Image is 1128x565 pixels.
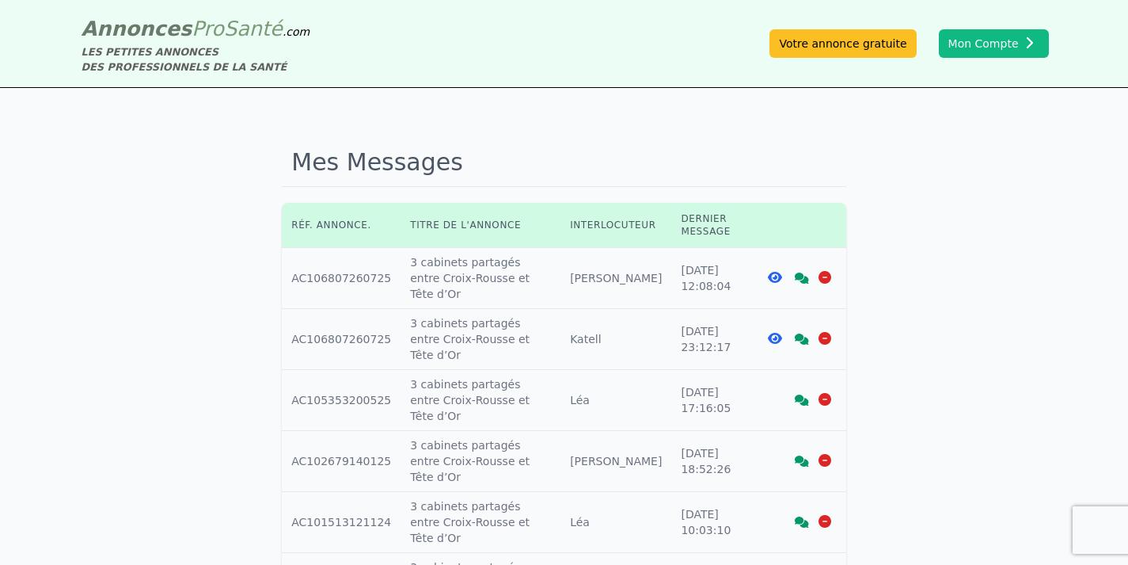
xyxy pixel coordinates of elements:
[795,395,809,406] i: Voir la discussion
[560,309,671,370] td: Katell
[82,17,192,40] span: Annonces
[818,393,831,406] i: Supprimer la discussion
[82,44,310,74] div: LES PETITES ANNONCES DES PROFESSIONNELS DE LA SANTÉ
[282,309,401,370] td: AC106807260725
[560,431,671,492] td: [PERSON_NAME]
[560,248,671,309] td: [PERSON_NAME]
[939,29,1049,58] button: Mon Compte
[82,17,310,40] a: AnnoncesProSanté.com
[818,332,831,345] i: Supprimer la discussion
[671,492,757,553] td: [DATE] 10:03:10
[768,271,782,284] i: Voir l'annonce
[795,456,809,467] i: Voir la discussion
[282,203,401,248] th: Réf. annonce.
[769,29,916,58] a: Votre annonce gratuite
[192,17,224,40] span: Pro
[671,370,757,431] td: [DATE] 17:16:05
[282,431,401,492] td: AC102679140125
[224,17,283,40] span: Santé
[282,492,401,553] td: AC101513121124
[795,334,809,345] i: Voir la discussion
[560,492,671,553] td: Léa
[401,248,560,309] td: 3 cabinets partagés entre Croix-Rousse et Tête d’Or
[818,271,831,284] i: Supprimer la discussion
[282,370,401,431] td: AC105353200525
[282,139,846,187] h1: Mes Messages
[282,248,401,309] td: AC106807260725
[671,248,757,309] td: [DATE] 12:08:04
[768,332,782,345] i: Voir l'annonce
[795,273,809,284] i: Voir la discussion
[283,25,310,38] span: .com
[401,203,560,248] th: Titre de l'annonce
[671,309,757,370] td: [DATE] 23:12:17
[401,309,560,370] td: 3 cabinets partagés entre Croix-Rousse et Tête d’Or
[560,370,671,431] td: Léa
[401,370,560,431] td: 3 cabinets partagés entre Croix-Rousse et Tête d’Or
[401,492,560,553] td: 3 cabinets partagés entre Croix-Rousse et Tête d’Or
[671,203,757,248] th: Dernier message
[671,431,757,492] td: [DATE] 18:52:26
[401,431,560,492] td: 3 cabinets partagés entre Croix-Rousse et Tête d’Or
[818,454,831,467] i: Supprimer la discussion
[818,515,831,528] i: Supprimer la discussion
[560,203,671,248] th: Interlocuteur
[795,517,809,528] i: Voir la discussion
